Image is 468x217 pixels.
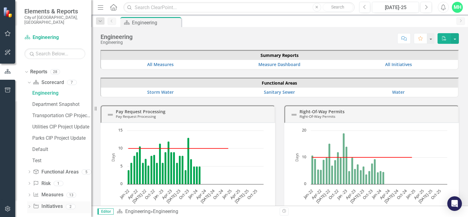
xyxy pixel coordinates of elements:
text: Jan-24 [186,188,199,200]
div: Utilities CIP Project Update [32,124,91,130]
path: Nov-22, 6. Average Days. [156,163,158,184]
path: Sep-23, 4. Average Days. [185,170,187,184]
small: Pay Request Processing [116,114,156,119]
div: Open Intercom Messenger [447,196,462,211]
text: [DATE]-23 [165,188,181,204]
path: Aug-22, 7. Actual. [331,165,333,184]
path: May-23, 9. Average Days. [173,152,175,184]
text: 10 [302,154,306,159]
path: Sep-22, 9. Actual. [334,160,336,184]
text: Oct-25 [246,188,258,200]
small: City of [GEOGRAPHIC_DATA], [GEOGRAPHIC_DATA] [24,15,85,25]
text: [DATE]-24 [199,188,216,204]
text: Jan-22 [118,188,130,200]
path: Aug-23, 8. Average Days. [182,156,184,184]
a: Engineering [31,88,91,98]
a: Transportation CIP Project Update [31,111,91,121]
a: Parks CIP Project Update [31,133,91,143]
path: Jul-23, 6.7. Actual. [363,166,365,184]
a: Utilities CIP Project Update [31,122,91,132]
text: Oct-25 [430,188,442,200]
path: May-22, 9.2. Actual. [323,159,325,184]
path: Mar-23, 10. Actual. [351,157,353,184]
path: Apr-22, 9. Average Days. [136,152,138,184]
path: Nov-23, 9.4. Actual. [374,159,376,184]
div: [DATE]-25 [374,4,417,11]
div: MH [452,2,463,13]
text: Oct-22 [144,188,156,200]
text: Apr-23 [344,188,356,200]
text: Apr-24 [195,188,207,200]
path: Oct-23, 13. Average Days. [187,138,190,184]
g: Target, series 1 of 2. Line with 48 data points. [127,147,229,149]
path: Feb-22, 9.5. Actual. [314,159,316,184]
path: Jul-22, 7.15. Average Days. [145,159,147,184]
text: [DATE]-23 [349,188,365,204]
path: May-23, 7.5. Actual. [357,164,359,184]
text: 15 [118,127,122,133]
text: Apr-22 [310,188,322,200]
text: [DATE]-24 [383,188,399,204]
text: Jan -23 [152,188,165,201]
path: Jan -23, 6. Average Days. [162,163,164,184]
input: Search ClearPoint... [123,2,354,13]
div: 7 [67,80,77,85]
path: Jan-22, 10.7. Actual. [311,155,314,184]
text: 0 [304,181,306,186]
text: Oct-22 [327,188,339,200]
text: Jan-24 [370,188,382,200]
a: Department Snapshot [31,100,91,109]
div: Department Snapshot [32,102,91,107]
path: May-22, 10.583. Average Days. [139,146,141,184]
text: Apr-22 [126,188,139,200]
path: Jan-24, 4.94. Actual. [380,171,382,184]
text: 10 [118,145,122,151]
button: Search [323,3,353,12]
path: Dec-22, 11.4. Average Days. [159,143,161,184]
path: Jan -23, 14. Actual. [346,146,348,184]
path: Apr-23, 9. Average Days. [170,152,172,184]
a: All Measures [147,61,174,67]
text: Jan-25 [404,188,417,200]
a: Pay Request Processing [116,109,165,114]
text: Apr-23 [161,188,173,200]
div: Engineering [101,33,133,40]
input: Search Below... [24,48,85,59]
a: Measures [33,191,63,198]
text: Jan-25 [221,188,233,200]
path: Aug-23, 3.7. Actual. [365,174,367,184]
button: View chart menu, Chart [110,205,119,214]
button: View chart menu, Chart [294,205,302,214]
text: Apr-24 [378,188,391,200]
a: Risk [33,180,50,187]
a: Measure Dashboard [258,61,300,67]
div: 1 [54,181,63,186]
text: [DATE]-22 [131,188,147,204]
div: Default [32,147,91,152]
div: 13 [66,192,76,198]
div: 5 [82,169,91,174]
path: Dec-23, 5. Average Days. [193,166,195,184]
th: Summary Reports [101,51,458,60]
text: Jan -23 [335,188,348,201]
path: Feb-22, 6. Average Days. [130,163,133,184]
text: 0 [120,181,122,186]
path: Jan-22, 4. Average Days. [128,170,130,184]
text: Oct-23 [178,188,190,200]
text: Oct-24 [395,188,408,200]
div: Engineering [32,90,91,96]
path: Jul-23, 8. Average Days. [179,156,181,184]
div: Parks CIP Project Update [32,135,91,141]
a: Engineering [125,208,151,214]
text: Oct-23 [361,188,374,200]
path: Oct-22, 12. Actual. [337,152,339,184]
path: Feb-24, 4.6. Actual. [382,172,385,184]
div: Transportation CIP Project Update [32,113,91,118]
text: 5 [120,163,122,169]
path: Jun-23, 5.24. Actual. [360,170,362,184]
a: Right-Of-Way Permits [300,109,345,114]
path: Nov-23, 7. Average Days. [190,159,192,184]
text: 20 [302,127,306,133]
path: Sep-23, 5. Actual. [368,171,370,184]
path: Sep-22, 8. Average Days. [151,156,153,184]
